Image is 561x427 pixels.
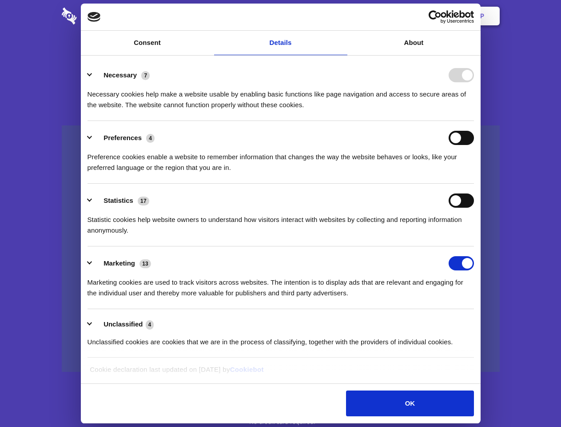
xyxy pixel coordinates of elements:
h4: Auto-redaction of sensitive data, encrypted data sharing and self-destructing private chats. Shar... [62,81,500,110]
a: Usercentrics Cookiebot - opens in a new window [396,10,474,24]
span: 17 [138,197,149,205]
a: Wistia video thumbnail [62,125,500,372]
div: Statistic cookies help website owners to understand how visitors interact with websites by collec... [88,208,474,236]
label: Necessary [103,71,137,79]
div: Marketing cookies are used to track visitors across websites. The intention is to display ads tha... [88,270,474,298]
button: Unclassified (4) [88,319,159,330]
button: Preferences (4) [88,131,160,145]
div: Cookie declaration last updated on [DATE] by [83,364,478,382]
label: Preferences [103,134,142,141]
div: Preference cookies enable a website to remember information that changes the way the website beha... [88,145,474,173]
a: Login [403,2,442,30]
button: Necessary (7) [88,68,155,82]
span: 13 [139,259,151,268]
button: OK [346,391,473,416]
a: Consent [81,31,214,55]
iframe: Drift Widget Chat Controller [517,383,550,416]
h1: Eliminate Slack Data Loss. [62,40,500,72]
span: 4 [146,320,154,329]
div: Unclassified cookies are cookies that we are in the process of classifying, together with the pro... [88,330,474,347]
a: About [347,31,481,55]
div: Necessary cookies help make a website usable by enabling basic functions like page navigation and... [88,82,474,110]
label: Marketing [103,259,135,267]
a: Pricing [261,2,299,30]
button: Marketing (13) [88,256,157,270]
span: 4 [146,134,155,143]
button: Statistics (17) [88,193,155,208]
span: 7 [141,71,150,80]
img: logo-wordmark-white-trans-d4663122ce5f474addd5e946df7df03e33cb6a1c49d2221995e7729f52c070b2.svg [62,8,138,24]
a: Details [214,31,347,55]
a: Cookiebot [230,366,264,373]
label: Statistics [103,197,133,204]
img: logo [88,12,101,22]
a: Contact [360,2,401,30]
